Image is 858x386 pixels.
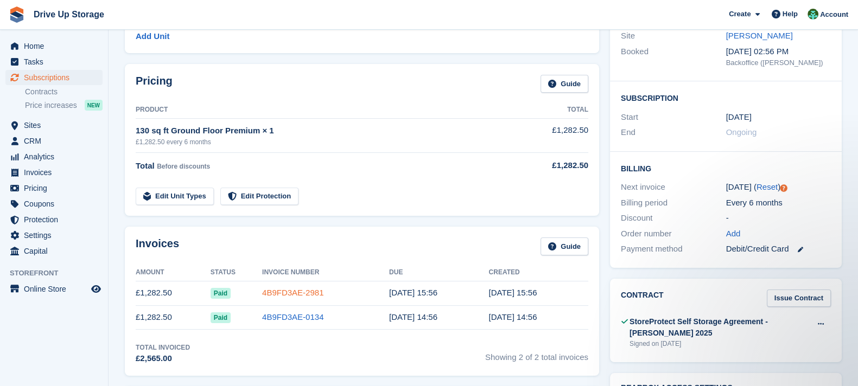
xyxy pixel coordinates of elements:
[621,212,726,224] div: Discount
[262,264,389,281] th: Invoice Number
[136,343,190,352] div: Total Invoiced
[389,288,437,297] time: 2025-07-01 14:56:06 UTC
[136,101,506,119] th: Product
[136,305,211,330] td: £1,282.50
[506,118,588,152] td: £1,282.50
[621,243,726,255] div: Payment method
[24,181,89,196] span: Pricing
[24,70,89,85] span: Subscriptions
[820,9,848,20] span: Account
[726,228,741,240] a: Add
[726,57,831,68] div: Backoffice ([PERSON_NAME])
[24,212,89,227] span: Protection
[24,196,89,211] span: Coupons
[621,228,726,240] div: Order number
[24,243,89,259] span: Capital
[220,188,298,205] a: Edit Protection
[488,288,537,297] time: 2025-06-30 14:56:21 UTC
[389,264,488,281] th: Due
[621,126,726,139] div: End
[136,281,211,305] td: £1,282.50
[621,163,831,173] h2: Billing
[24,54,89,69] span: Tasks
[9,7,25,23] img: stora-icon-8386f47178a22dfd0bd8f6a31ec36ba5ce8667c1dd55bd0f319d3a0aa187defe.svg
[488,264,588,281] th: Created
[5,243,103,259] a: menu
[5,149,103,164] a: menu
[5,212,103,227] a: menu
[726,243,831,255] div: Debit/Credit Card
[24,118,89,133] span: Sites
[726,181,831,194] div: [DATE] ( )
[136,161,155,170] span: Total
[488,312,537,321] time: 2024-12-30 14:56:06 UTC
[136,75,173,93] h2: Pricing
[729,9,751,20] span: Create
[24,281,89,297] span: Online Store
[5,54,103,69] a: menu
[262,312,323,321] a: 4B9FD3AE-0134
[211,288,231,299] span: Paid
[136,137,506,147] div: £1,282.50 every 6 months
[25,100,77,111] span: Price increases
[621,92,831,103] h2: Subscription
[24,165,89,180] span: Invoices
[5,228,103,243] a: menu
[136,237,179,255] h2: Invoices
[389,312,437,321] time: 2024-12-31 14:56:06 UTC
[5,181,103,196] a: menu
[5,165,103,180] a: menu
[726,127,757,137] span: Ongoing
[726,212,831,224] div: -
[808,9,818,20] img: Camille
[783,9,798,20] span: Help
[211,312,231,323] span: Paid
[621,197,726,209] div: Billing period
[10,268,108,279] span: Storefront
[621,181,726,194] div: Next invoice
[136,125,506,137] div: 130 sq ft Ground Floor Premium × 1
[5,70,103,85] a: menu
[5,38,103,54] a: menu
[726,46,831,58] div: [DATE] 02:56 PM
[757,182,778,191] a: Reset
[85,100,103,111] div: NEW
[621,289,664,307] h2: Contract
[157,163,210,170] span: Before discounts
[541,75,588,93] a: Guide
[5,118,103,133] a: menu
[5,281,103,297] a: menu
[506,101,588,119] th: Total
[779,183,789,193] div: Tooltip anchor
[541,237,588,255] a: Guide
[506,159,588,172] div: £1,282.50
[726,111,752,124] time: 2024-12-30 01:00:00 UTC
[726,31,793,40] a: [PERSON_NAME]
[25,99,103,111] a: Price increases NEW
[726,197,831,209] div: Every 6 months
[90,282,103,295] a: Preview store
[136,188,214,205] a: Edit Unit Types
[29,5,109,23] a: Drive Up Storage
[24,38,89,54] span: Home
[24,228,89,243] span: Settings
[136,352,190,365] div: £2,565.00
[767,289,831,307] a: Issue Contract
[5,133,103,149] a: menu
[262,288,323,297] a: 4B9FD3AE-2981
[630,316,811,339] div: StoreProtect Self Storage Agreement - [PERSON_NAME] 2025
[25,87,103,97] a: Contracts
[211,264,262,281] th: Status
[485,343,588,365] span: Showing 2 of 2 total invoices
[24,149,89,164] span: Analytics
[621,46,726,68] div: Booked
[621,111,726,124] div: Start
[5,196,103,211] a: menu
[24,133,89,149] span: CRM
[136,264,211,281] th: Amount
[136,30,169,43] a: Add Unit
[630,339,811,349] div: Signed on [DATE]
[621,30,726,42] div: Site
